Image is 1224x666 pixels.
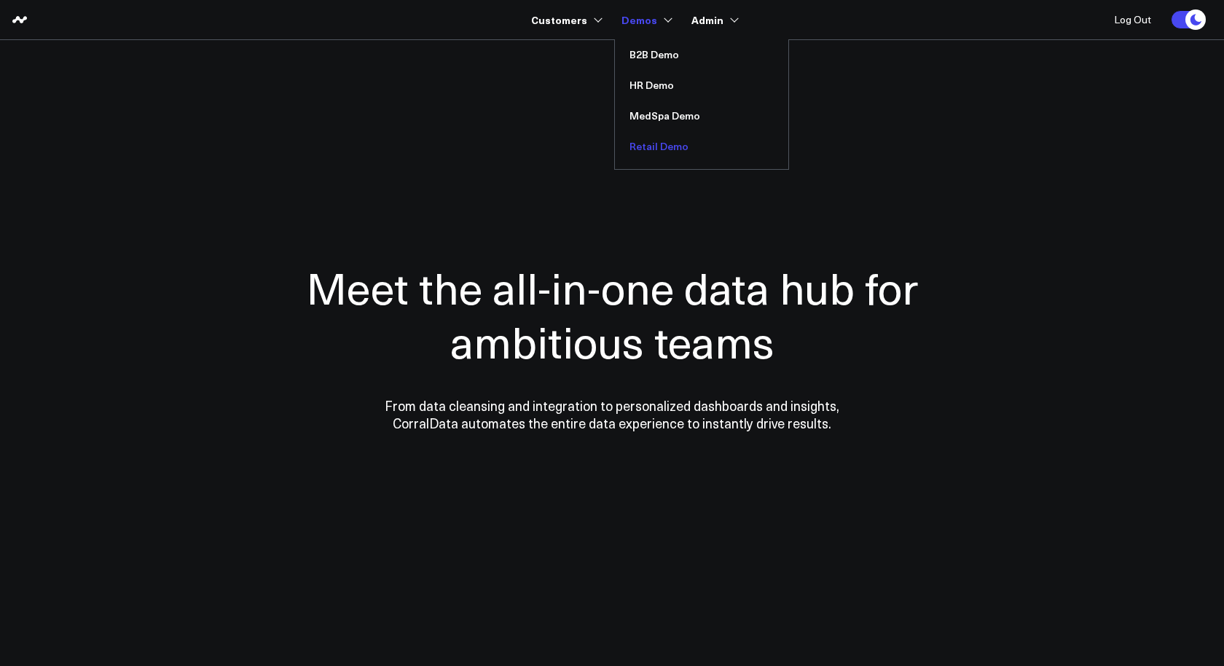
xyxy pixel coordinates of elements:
a: MedSpa Demo [615,101,788,131]
h1: Meet the all-in-one data hub for ambitious teams [255,260,969,368]
a: Retail Demo [615,131,788,162]
a: B2B Demo [615,39,788,70]
a: Demos [621,7,670,33]
a: Customers [531,7,600,33]
a: Admin [691,7,736,33]
a: HR Demo [615,70,788,101]
p: From data cleansing and integration to personalized dashboards and insights, CorralData automates... [353,397,871,432]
